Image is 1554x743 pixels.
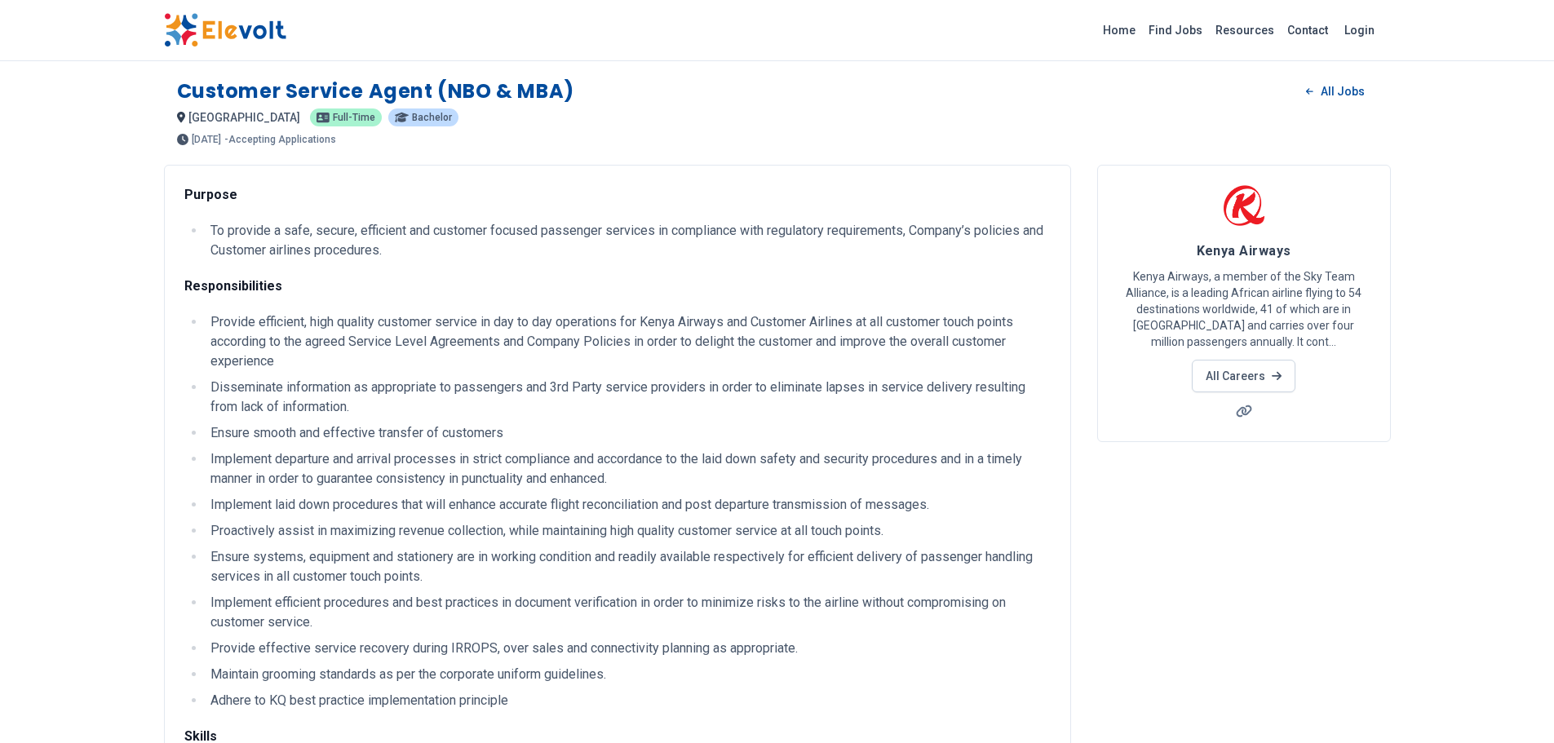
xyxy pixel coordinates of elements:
p: Kenya Airways, a member of the Sky Team Alliance, is a leading African airline flying to 54 desti... [1118,268,1370,350]
li: Ensure systems, equipment and stationery are in working condition and readily available respectiv... [206,547,1051,586]
li: Adhere to KQ best practice implementation principle [206,691,1051,710]
li: Implement laid down procedures that will enhance accurate flight reconciliation and post departur... [206,495,1051,515]
a: Home [1096,17,1142,43]
span: Full-time [333,113,375,122]
strong: Responsibilities [184,278,282,294]
span: Bachelor [412,113,452,122]
li: To provide a safe, secure, efficient and customer focused passenger services in compliance with r... [206,221,1051,260]
li: Ensure smooth and effective transfer of customers [206,423,1051,443]
span: [DATE] [192,135,221,144]
a: All Jobs [1293,79,1377,104]
iframe: Advertisement [1097,462,1391,690]
h1: Customer Service Agent (NBO & MBA) [177,78,574,104]
img: Kenya Airways [1224,185,1264,226]
a: All Careers [1192,360,1295,392]
p: - Accepting Applications [224,135,336,144]
span: Kenya Airways [1197,243,1291,259]
img: Elevolt [164,13,286,47]
li: Implement efficient procedures and best practices in document verification in order to minimize r... [206,593,1051,632]
a: Login [1335,14,1384,46]
a: Resources [1209,17,1281,43]
a: Find Jobs [1142,17,1209,43]
a: Contact [1281,17,1335,43]
li: Proactively assist in maximizing revenue collection, while maintaining high quality customer serv... [206,521,1051,541]
span: [GEOGRAPHIC_DATA] [188,111,300,124]
strong: Purpose [184,187,237,202]
li: Maintain grooming standards as per the corporate uniform guidelines. [206,665,1051,684]
li: Provide effective service recovery during IRROPS, over sales and connectivity planning as appropr... [206,639,1051,658]
li: Implement departure and arrival processes in strict compliance and accordance to the laid down sa... [206,449,1051,489]
li: Provide efficient, high quality customer service in day to day operations for Kenya Airways and C... [206,312,1051,371]
li: Disseminate information as appropriate to passengers and 3rd Party service providers in order to ... [206,378,1051,417]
